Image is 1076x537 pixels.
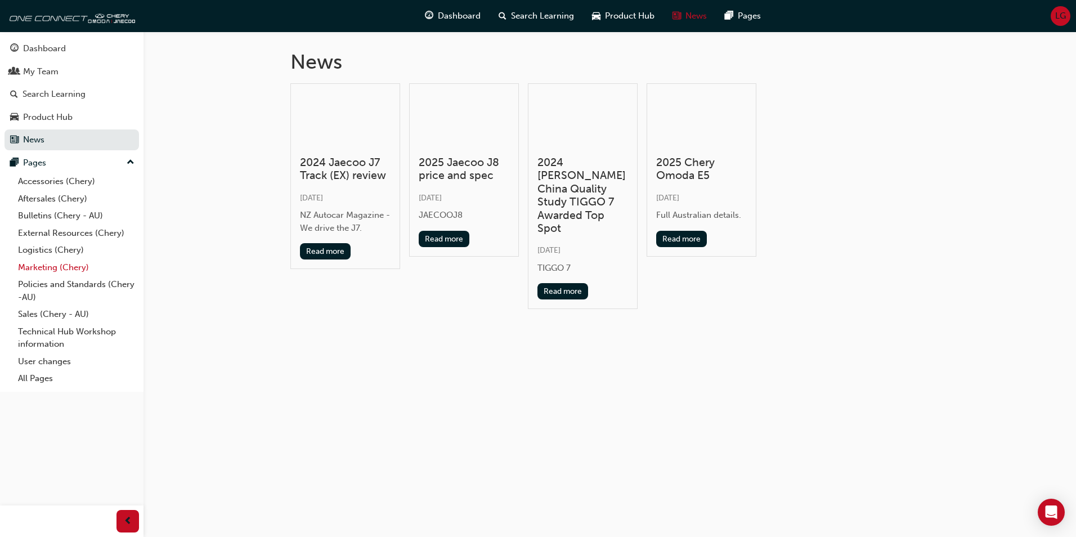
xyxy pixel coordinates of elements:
span: news-icon [672,9,681,23]
span: car-icon [592,9,600,23]
button: Pages [5,153,139,173]
span: prev-icon [124,514,132,529]
a: Aftersales (Chery) [14,190,139,208]
h3: 2024 Jaecoo J7 Track (EX) review [300,156,391,182]
a: pages-iconPages [716,5,770,28]
span: LG [1055,10,1066,23]
span: news-icon [10,135,19,145]
div: TIGGO 7 [537,262,628,275]
button: Read more [300,243,351,259]
a: search-iconSearch Learning [490,5,583,28]
span: pages-icon [725,9,733,23]
a: 2025 Chery Omoda E5[DATE]Full Australian details.Read more [647,83,756,257]
a: Marketing (Chery) [14,259,139,276]
span: Dashboard [438,10,481,23]
a: guage-iconDashboard [416,5,490,28]
span: guage-icon [425,9,433,23]
span: guage-icon [10,44,19,54]
a: 2024 [PERSON_NAME] China Quality Study TIGGO 7 Awarded Top Spot[DATE]TIGGO 7Read more [528,83,638,310]
button: LG [1051,6,1070,26]
span: [DATE] [537,245,561,255]
span: News [685,10,707,23]
h3: 2025 Chery Omoda E5 [656,156,747,182]
span: [DATE] [419,193,442,203]
span: [DATE] [656,193,679,203]
a: Bulletins (Chery - AU) [14,207,139,225]
a: Search Learning [5,84,139,105]
span: [DATE] [300,193,323,203]
a: All Pages [14,370,139,387]
div: My Team [23,65,59,78]
a: News [5,129,139,150]
a: Sales (Chery - AU) [14,306,139,323]
button: DashboardMy TeamSearch LearningProduct HubNews [5,36,139,153]
span: Pages [738,10,761,23]
button: Read more [419,231,470,247]
span: up-icon [127,155,134,170]
div: JAECOOJ8 [419,209,509,222]
a: User changes [14,353,139,370]
a: Technical Hub Workshop information [14,323,139,353]
a: My Team [5,61,139,82]
span: Product Hub [605,10,654,23]
div: NZ Autocar Magazine - We drive the J7. [300,209,391,234]
a: Product Hub [5,107,139,128]
span: people-icon [10,67,19,77]
div: Full Australian details. [656,209,747,222]
span: car-icon [10,113,19,123]
div: Dashboard [23,42,66,55]
span: Search Learning [511,10,574,23]
div: Search Learning [23,88,86,101]
h3: 2024 [PERSON_NAME] China Quality Study TIGGO 7 Awarded Top Spot [537,156,628,235]
div: Product Hub [23,111,73,124]
a: Logistics (Chery) [14,241,139,259]
button: Read more [656,231,707,247]
a: Policies and Standards (Chery -AU) [14,276,139,306]
a: External Resources (Chery) [14,225,139,242]
span: search-icon [10,89,18,100]
h3: 2025 Jaecoo J8 price and spec [419,156,509,182]
div: Open Intercom Messenger [1038,499,1065,526]
img: oneconnect [6,5,135,27]
a: car-iconProduct Hub [583,5,663,28]
button: Read more [537,283,589,299]
span: search-icon [499,9,506,23]
a: 2024 Jaecoo J7 Track (EX) review[DATE]NZ Autocar Magazine - We drive the J7.Read more [290,83,400,270]
a: Dashboard [5,38,139,59]
a: Accessories (Chery) [14,173,139,190]
span: pages-icon [10,158,19,168]
a: news-iconNews [663,5,716,28]
a: 2025 Jaecoo J8 price and spec[DATE]JAECOOJ8Read more [409,83,519,257]
h1: News [290,50,930,74]
div: Pages [23,156,46,169]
